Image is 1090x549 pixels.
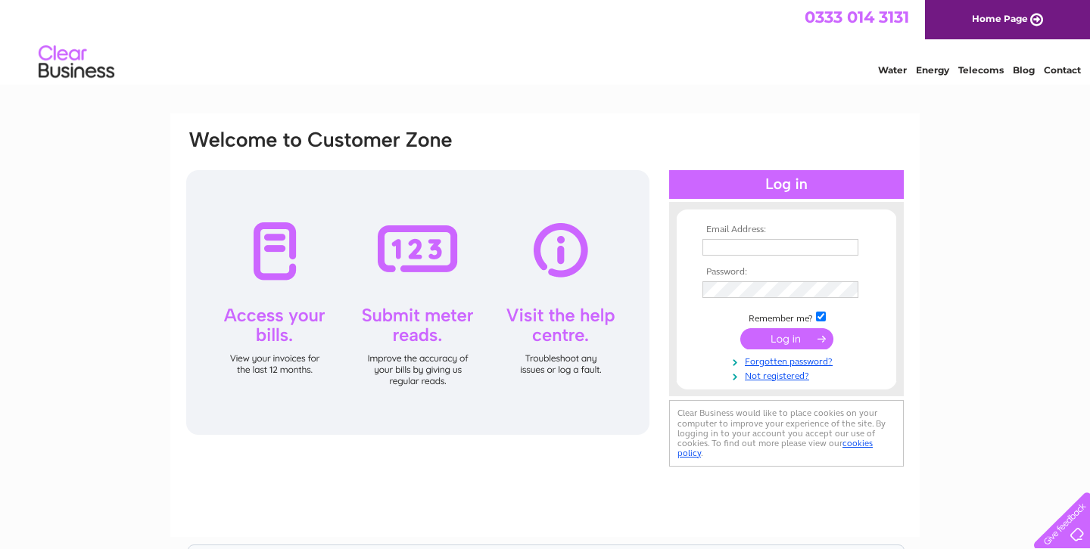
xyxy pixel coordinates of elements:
th: Email Address: [699,225,874,235]
img: logo.png [38,39,115,85]
a: Water [878,64,907,76]
a: Energy [916,64,949,76]
div: Clear Business is a trading name of Verastar Limited (registered in [GEOGRAPHIC_DATA] No. 3667643... [188,8,904,73]
a: Not registered? [702,368,874,382]
a: Contact [1044,64,1081,76]
a: Forgotten password? [702,353,874,368]
td: Remember me? [699,309,874,324]
div: Clear Business would like to place cookies on your computer to improve your experience of the sit... [669,400,904,466]
a: cookies policy [677,438,873,458]
a: Blog [1013,64,1035,76]
th: Password: [699,267,874,278]
input: Submit [740,328,833,349]
a: 0333 014 3131 [805,8,909,26]
a: Telecoms [958,64,1004,76]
